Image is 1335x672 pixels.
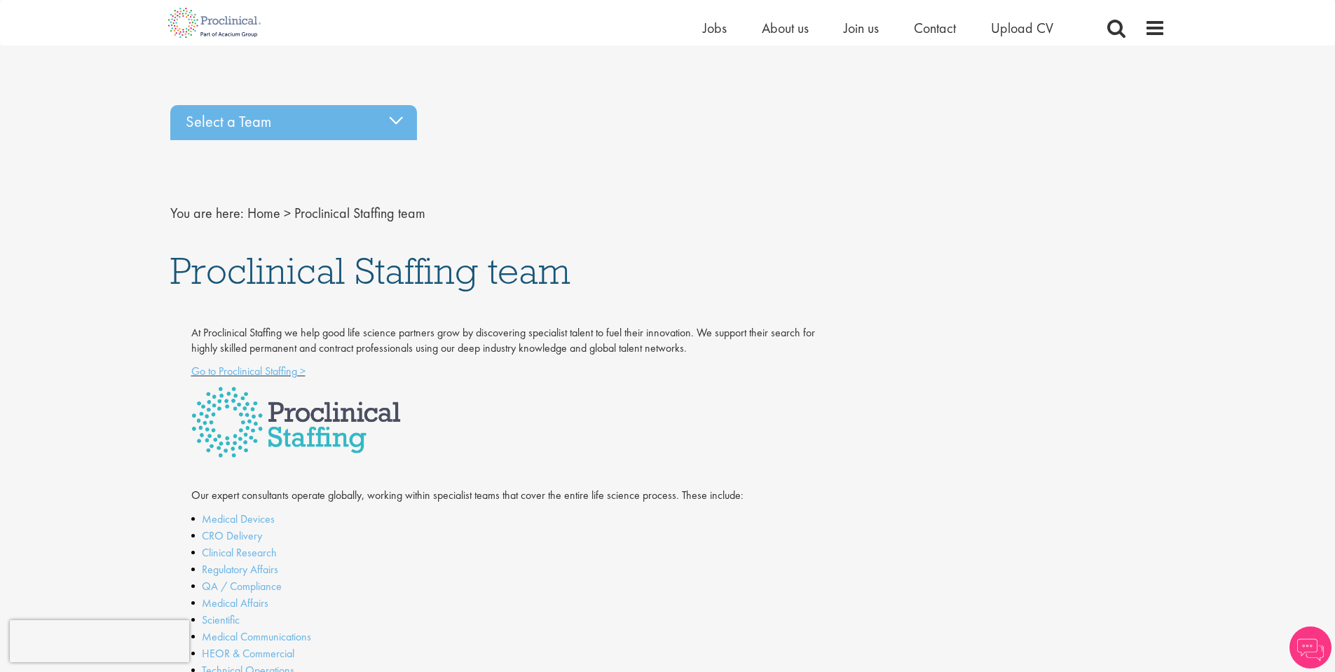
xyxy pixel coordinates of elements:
[191,488,820,504] p: Our expert consultants operate globally, working within specialist teams that cover the entire li...
[170,204,244,222] span: You are here:
[10,620,189,662] iframe: reCAPTCHA
[202,596,268,610] a: Medical Affairs
[762,19,809,37] a: About us
[247,204,280,222] a: breadcrumb link
[1289,626,1331,668] img: Chatbot
[202,629,311,644] a: Medical Communications
[294,204,425,222] span: Proclinical Staffing team
[202,646,294,661] a: HEOR & Commercial
[170,105,417,140] div: Select a Team
[202,579,282,594] a: QA / Compliance
[202,512,275,526] a: Medical Devices
[170,247,570,294] span: Proclinical Staffing team
[202,528,262,543] a: CRO Delivery
[202,545,277,560] a: Clinical Research
[202,612,240,627] a: Scientific
[191,364,306,378] a: Go to Proclinical Staffing >
[991,19,1053,37] a: Upload CV
[844,19,879,37] a: Join us
[191,325,820,357] p: At Proclinical Staffing we help good life science partners grow by discovering specialist talent ...
[284,204,291,222] span: >
[202,562,278,577] a: Regulatory Affairs
[191,387,401,458] img: Proclinical Staffing
[703,19,727,37] a: Jobs
[914,19,956,37] a: Contact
